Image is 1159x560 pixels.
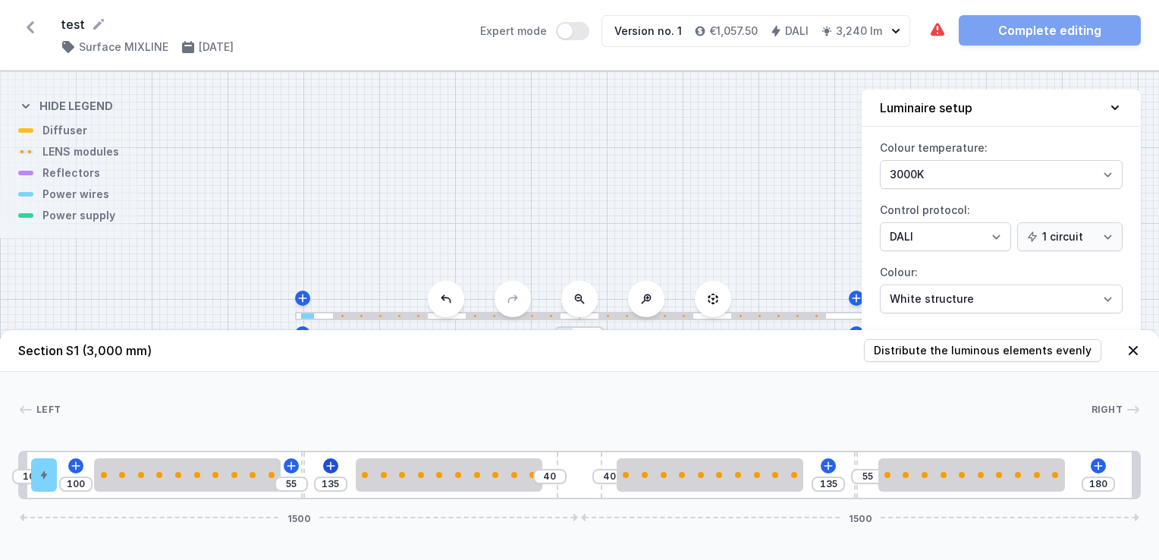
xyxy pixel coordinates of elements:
[880,285,1123,313] select: Colour:
[36,404,61,416] span: Left
[614,24,682,39] div: Version no. 1
[601,15,910,47] button: Version no. 1€1,057.50DALI3,240 lm
[880,198,1123,251] label: Control protocol:
[816,478,840,490] input: Dimension [mm]
[874,343,1091,358] span: Distribute the luminous elements evenly
[82,343,152,358] span: (3,000 mm)
[356,458,542,492] div: 10 LENS module 500mm 26°
[617,458,803,492] div: 10 LENS module 500mm 26°
[91,17,106,32] button: Rename project
[1091,458,1106,473] button: Add element
[323,458,338,473] button: Add element
[319,478,343,490] input: Dimension [mm]
[79,39,168,55] h4: Surface MIXLINE
[880,322,1123,376] label: Optics:
[281,513,317,522] span: 1500
[864,339,1101,362] button: Distribute the luminous elements evenly
[39,99,113,114] h4: Hide legend
[1017,222,1123,251] select: Control protocol:
[480,22,589,40] label: Expert mode
[17,470,41,483] input: Dimension [mm]
[821,458,836,473] button: Add element
[18,341,152,360] h4: Section S1
[597,470,621,483] input: Dimension [mm]
[68,458,83,473] button: Add element
[878,458,1065,492] div: 10 LENS module 500mm 26°
[576,328,600,340] input: Dimension [mm]
[880,222,1011,251] select: Control protocol:
[279,478,303,490] input: Dimension [mm]
[284,458,299,473] button: Add element
[709,24,758,39] h4: €1,057.50
[61,15,462,33] form: test
[880,99,972,117] h4: Luminaire setup
[556,22,589,40] button: Expert mode
[1091,404,1123,416] span: Right
[785,24,809,39] h4: DALI
[880,260,1123,313] label: Colour:
[1086,478,1110,490] input: Dimension [mm]
[94,458,281,492] div: 10 LENS module 500mm 26°
[856,470,880,483] input: Dimension [mm]
[836,24,882,39] h4: 3,240 lm
[880,160,1123,189] select: Colour temperature:
[862,90,1141,127] button: Luminaire setup
[18,87,113,123] button: Hide legend
[64,478,88,490] input: Dimension [mm]
[843,513,878,522] span: 1500
[880,136,1123,189] label: Colour temperature:
[538,470,562,483] input: Dimension [mm]
[199,39,234,55] h4: [DATE]
[31,458,57,492] div: Hole for power supply cable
